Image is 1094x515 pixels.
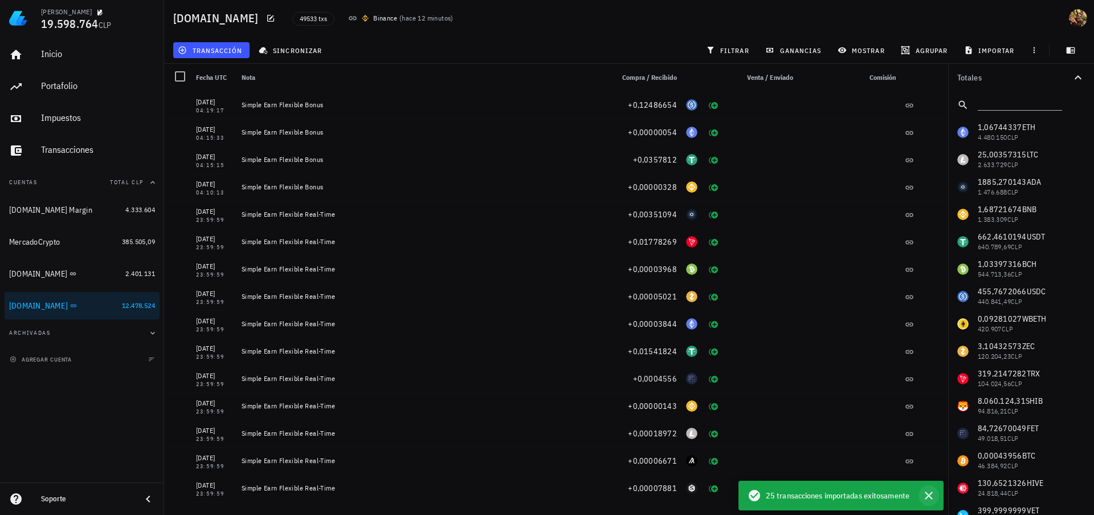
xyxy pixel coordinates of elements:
[628,127,677,137] span: +0,00000054
[242,402,604,411] div: Simple Earn Flexible Real-Time
[196,354,232,360] div: 23:59:59
[686,428,697,439] div: LTC-icon
[399,13,454,24] span: ( )
[628,264,677,274] span: +0,00003968
[7,354,77,365] button: agregar cuenta
[196,452,232,464] div: [DATE]
[768,46,821,55] span: ganancias
[725,64,798,91] div: Venta / Enviado
[242,292,604,301] div: Simple Earn Flexible Real-Time
[818,64,900,91] div: Comisión
[402,14,451,22] span: hace 12 minutos
[701,42,756,58] button: filtrar
[196,299,232,305] div: 23:59:59
[242,155,604,164] div: Simple Earn Flexible Bonus
[5,169,160,196] button: CuentasTotal CLP
[242,183,604,192] div: Simple Earn Flexible Bonus
[242,484,604,493] div: Simple Earn Flexible Real-Time
[957,74,1071,82] div: Totales
[242,319,604,329] div: Simple Earn Flexible Real-Time
[196,436,232,442] div: 23:59:59
[110,179,144,186] span: Total CLP
[196,135,232,141] div: 04:15:33
[41,7,92,17] div: [PERSON_NAME]
[196,233,232,245] div: [DATE]
[686,318,697,330] div: ETH-icon
[242,237,604,246] div: Simple Earn Flexible Real-Time
[196,272,232,278] div: 23:59:59
[633,155,677,165] span: +0,0357812
[12,356,72,363] span: agregar cuenta
[708,46,749,55] span: filtrar
[5,196,160,224] a: [DOMAIN_NAME] Margin 4.333.604
[896,42,954,58] button: agrupar
[41,16,99,31] span: 19.598.764
[300,13,327,25] span: 49533 txs
[196,464,232,469] div: 23:59:59
[173,42,250,58] button: transacción
[196,245,232,250] div: 23:59:59
[686,154,697,165] div: USDT-icon
[5,41,160,68] a: Inicio
[261,46,322,55] span: sincronizar
[686,263,697,275] div: BCH-icon
[41,494,132,504] div: Soporte
[180,46,242,55] span: transacción
[686,455,697,467] div: ALGO-icon
[196,288,232,299] div: [DATE]
[242,347,604,356] div: Simple Earn Flexible Real-Time
[5,137,160,164] a: Transacciones
[173,9,263,27] h1: [DOMAIN_NAME]
[5,73,160,100] a: Portafolio
[628,483,677,493] span: +0,00007881
[196,179,232,190] div: [DATE]
[903,46,948,55] span: agrupar
[628,346,677,356] span: +0,01541824
[125,269,155,278] span: 2.401.131
[237,64,609,91] div: Nota
[628,237,677,247] span: +0,01778269
[41,112,155,123] div: Impuestos
[628,182,677,192] span: +0,00000328
[1069,9,1087,27] div: avatar
[242,73,255,82] span: Nota
[948,64,1094,91] button: Totales
[5,228,160,256] a: MercadoCrypto 385.505,09
[686,127,697,138] div: ETH-icon
[196,124,232,135] div: [DATE]
[196,206,232,217] div: [DATE]
[622,73,677,82] span: Compra / Recibido
[686,346,697,357] div: USDT-icon
[761,42,828,58] button: ganancias
[125,205,155,214] span: 4.333.604
[41,144,155,155] div: Transacciones
[686,99,697,111] div: USDC-icon
[686,181,697,193] div: BNB-icon
[191,64,237,91] div: Fecha UTC
[628,291,677,302] span: +0,00005021
[242,265,604,274] div: Simple Earn Flexible Real-Time
[5,260,160,287] a: [DOMAIN_NAME] 2.401.131
[196,491,232,497] div: 23:59:59
[766,489,909,502] span: 25 transacciones importadas exitosamente
[9,205,92,215] div: [DOMAIN_NAME] Margin
[196,315,232,327] div: [DATE]
[196,370,232,382] div: [DATE]
[628,428,677,439] span: +0,00018972
[628,401,677,411] span: +0,00000143
[840,46,885,55] span: mostrar
[196,108,232,113] div: 04:19:17
[242,456,604,465] div: Simple Earn Flexible Real-Time
[9,237,60,247] div: MercadoCrypto
[628,100,677,110] span: +0,12486654
[196,409,232,415] div: 23:59:59
[362,15,369,22] img: 270.png
[99,20,112,30] span: CLP
[373,13,397,24] div: Binance
[196,151,232,163] div: [DATE]
[196,96,232,108] div: [DATE]
[628,456,677,466] span: +0,00006671
[959,42,1022,58] button: importar
[242,210,604,219] div: Simple Earn Flexible Real-Time
[686,400,697,412] div: BNB-icon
